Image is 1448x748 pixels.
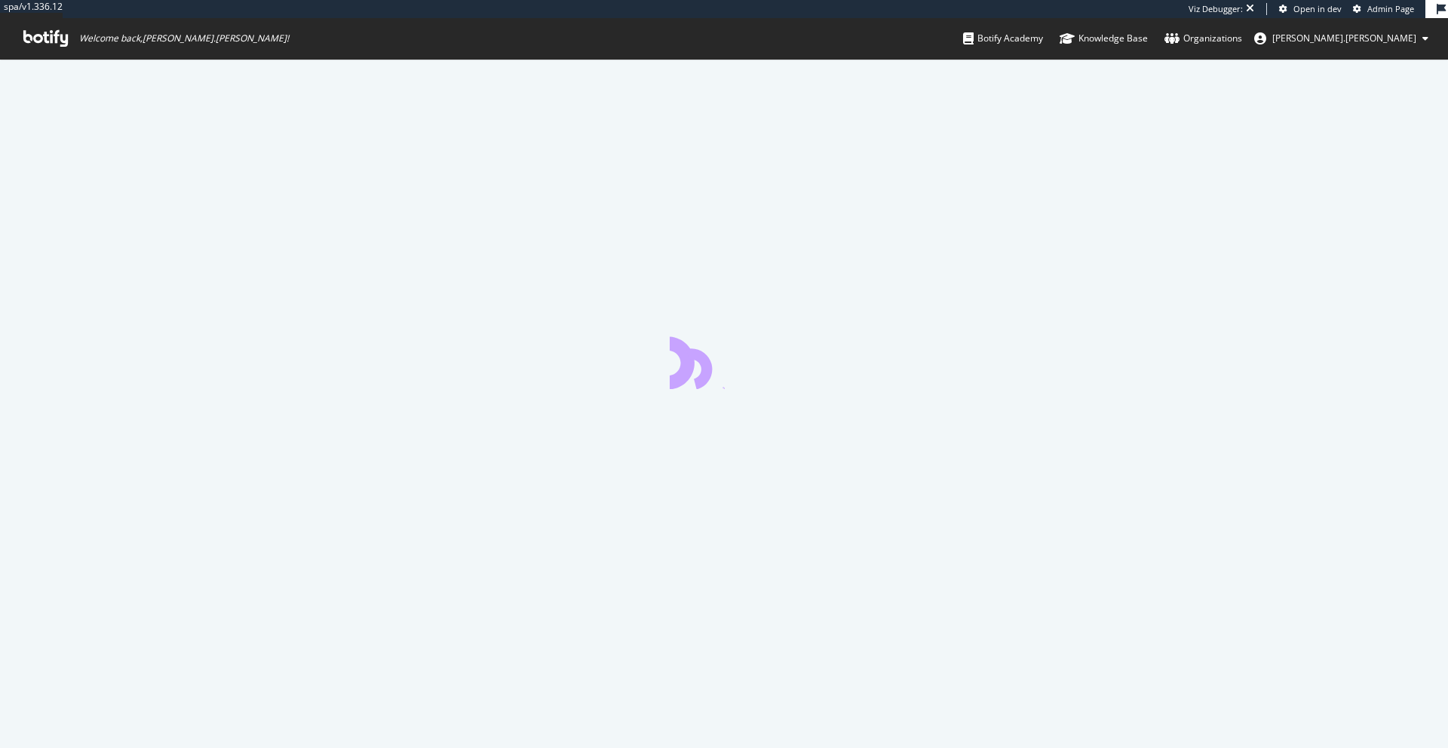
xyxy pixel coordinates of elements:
[1189,3,1243,15] div: Viz Debugger:
[1164,31,1242,46] div: Organizations
[1367,3,1414,14] span: Admin Page
[1293,3,1342,14] span: Open in dev
[963,31,1043,46] div: Botify Academy
[1164,18,1242,59] a: Organizations
[1279,3,1342,15] a: Open in dev
[1272,32,1416,44] span: katie.ludwig
[963,18,1043,59] a: Botify Academy
[1242,26,1440,51] button: [PERSON_NAME].[PERSON_NAME]
[1060,18,1148,59] a: Knowledge Base
[79,32,289,44] span: Welcome back, [PERSON_NAME].[PERSON_NAME] !
[1060,31,1148,46] div: Knowledge Base
[1353,3,1414,15] a: Admin Page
